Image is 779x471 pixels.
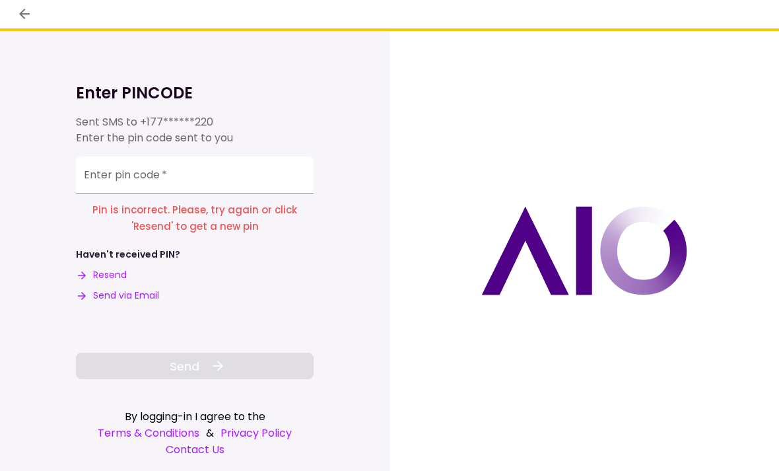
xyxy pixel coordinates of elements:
button: back [13,3,36,25]
a: Contact Us [76,441,314,458]
a: Terms & Conditions [98,425,199,441]
div: Haven't received PIN? [76,248,180,262]
button: Resend [76,268,127,282]
div: & [76,425,314,441]
div: Sent SMS to Enter the pin code sent to you [76,114,314,146]
a: Privacy Policy [220,425,292,441]
img: AIO logo [481,206,687,295]
span: Send [170,357,199,375]
h1: Enter PINCODE [76,83,314,104]
button: Send [76,353,314,379]
div: By logging-in I agree to the [76,408,314,425]
p: Pin is incorrect. Please, try again or click 'Resend' to get a new pin [76,202,314,235]
button: Send via Email [76,289,159,303]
